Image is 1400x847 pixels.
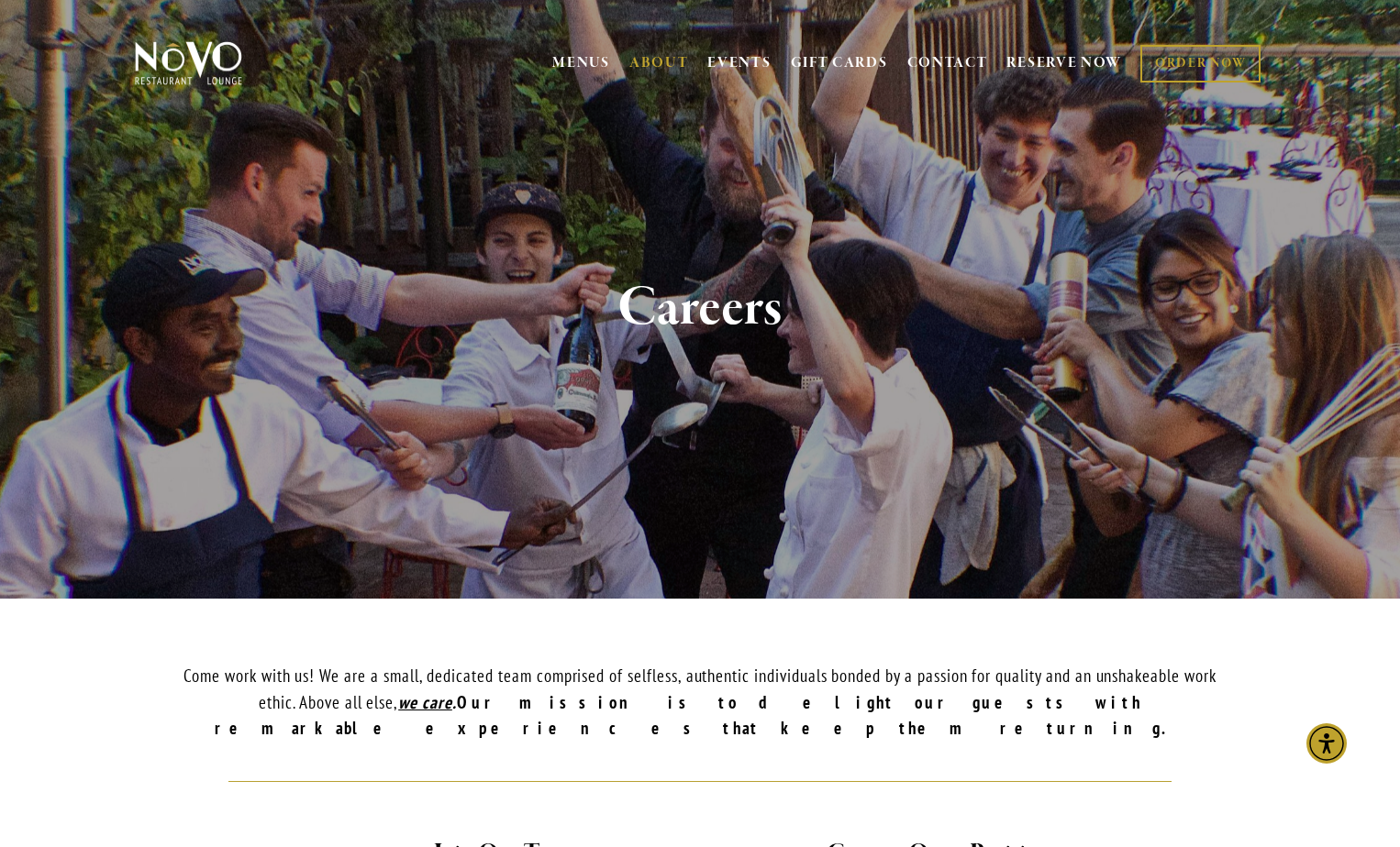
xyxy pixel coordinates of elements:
[165,663,1235,742] p: Come work with us! We are a small, dedicated team comprised of selfless, authentic individuals bo...
[398,691,452,713] em: we care
[629,54,689,72] a: ABOUT
[907,46,988,81] a: CONTACT
[791,46,888,81] a: GIFT CARDS
[552,54,610,72] a: MENUS
[131,40,246,86] img: Novo Restaurant &amp; Lounge
[707,54,771,72] a: EVENTS
[215,691,1185,740] strong: Our mission is to delight our guests with remarkable experiences that keep them returning.
[1006,46,1122,81] a: RESERVE NOW
[452,691,457,713] em: .
[1140,45,1261,82] a: ORDER NOW
[1306,723,1347,764] div: Accessibility Menu
[617,273,783,343] strong: Careers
